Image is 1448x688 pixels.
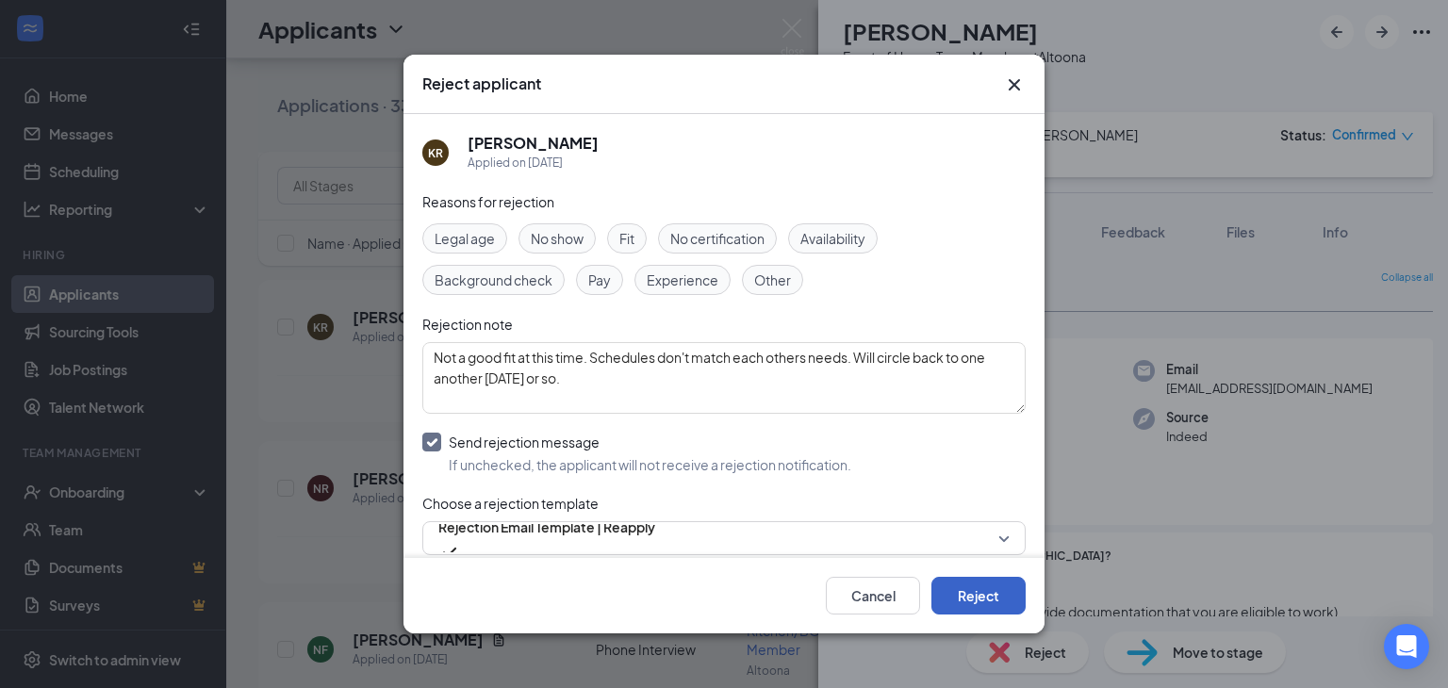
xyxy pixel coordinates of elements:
span: Choose a rejection template [422,495,599,512]
span: Other [754,270,791,290]
div: Open Intercom Messenger [1384,624,1429,669]
span: Legal age [435,228,495,249]
h3: Reject applicant [422,74,541,94]
svg: Checkmark [438,541,461,564]
button: Reject [931,577,1026,614]
button: Close [1003,74,1026,96]
span: Pay [588,270,611,290]
div: KR [428,145,443,161]
span: No certification [670,228,765,249]
span: Experience [647,270,718,290]
span: Reasons for rejection [422,193,554,210]
svg: Cross [1003,74,1026,96]
span: Background check [435,270,552,290]
h5: [PERSON_NAME] [468,133,599,154]
textarea: Not a good fit at this time. Schedules don't match each others needs. Will circle back to one ano... [422,342,1026,414]
span: Availability [800,228,865,249]
div: Applied on [DATE] [468,154,599,172]
span: Rejection note [422,316,513,333]
button: Cancel [826,577,920,614]
span: Fit [619,228,634,249]
span: No show [531,228,584,249]
span: Rejection Email Template | Reapply [438,513,655,541]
